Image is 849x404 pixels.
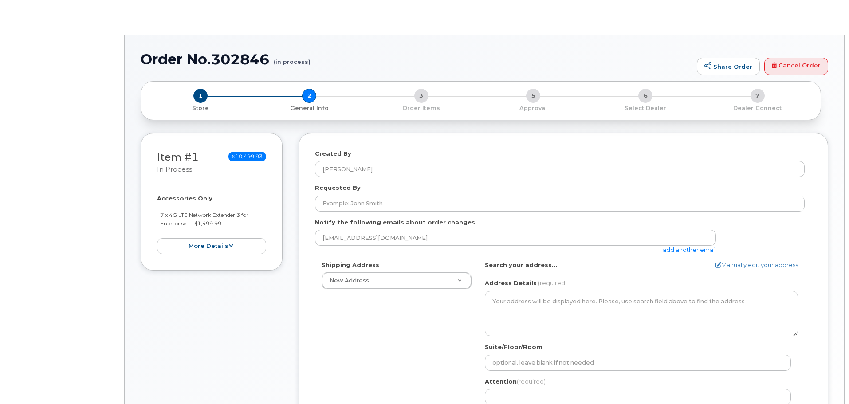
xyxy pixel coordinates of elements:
span: New Address [330,277,369,284]
a: Share Order [697,58,760,75]
label: Notify the following emails about order changes [315,218,475,227]
input: Example: John Smith [315,196,805,212]
small: (in process) [274,51,311,65]
h3: Item #1 [157,152,199,174]
a: Manually edit your address [715,261,798,269]
strong: Accessories Only [157,195,212,202]
label: Requested By [315,184,361,192]
label: Address Details [485,279,537,287]
p: Store [152,104,250,112]
input: Example: john@appleseed.com [315,230,716,246]
label: Suite/Floor/Room [485,343,542,351]
small: 7 x 4G LTE Network Extender 3 for Enterprise — $1,499.99 [160,212,248,227]
label: Attention [485,377,546,386]
a: New Address [322,273,471,289]
a: add another email [663,246,716,253]
a: 1 Store [148,103,253,112]
small: in process [157,165,192,173]
label: Shipping Address [322,261,379,269]
span: (required) [538,279,567,286]
span: $10,499.93 [228,152,266,161]
label: Search your address... [485,261,557,269]
button: more details [157,238,266,255]
a: Cancel Order [764,58,828,75]
label: Created By [315,149,351,158]
h1: Order No.302846 [141,51,692,67]
span: (required) [517,378,546,385]
span: 1 [193,89,208,103]
input: optional, leave blank if not needed [485,355,791,371]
